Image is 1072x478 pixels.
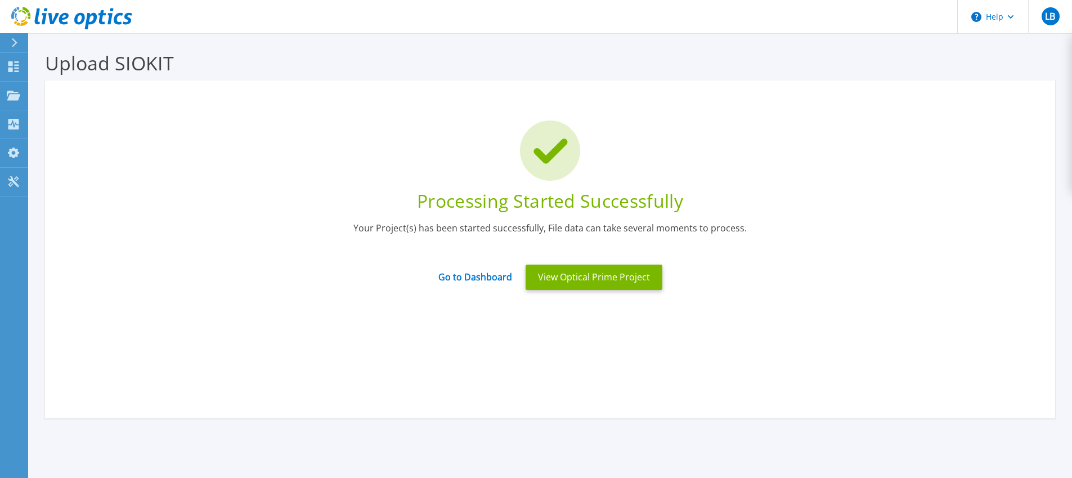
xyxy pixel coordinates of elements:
a: Go to Dashboard [438,262,512,283]
h3: Upload SIOKIT [45,50,1055,76]
div: Your Project(s) has been started successfully, File data can take several moments to process. [62,222,1038,249]
div: Processing Started Successfully [62,189,1038,213]
span: LB [1045,12,1055,21]
button: View Optical Prime Project [526,265,662,290]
